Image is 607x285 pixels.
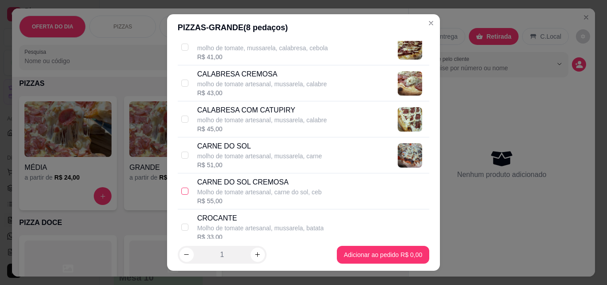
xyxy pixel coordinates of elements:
p: CALABRESA COM CATUPIRY [197,105,327,116]
div: R$ 33,00 [197,233,324,241]
button: decrease-product-quantity [180,248,194,262]
img: product-image [398,71,422,96]
button: Close [424,16,438,30]
img: product-image [398,143,422,168]
div: R$ 51,00 [197,161,322,169]
div: R$ 41,00 [197,52,328,61]
button: increase-product-quantity [251,248,265,262]
img: product-image [398,35,422,60]
div: R$ 43,00 [197,88,327,97]
p: CROCANTE [197,213,324,224]
p: Molho de tomate artesanal, mussarela, batata [197,224,324,233]
p: Molho de tomate artesanal, carne do sol, ceb [197,188,322,197]
p: molho de tomate artesanal, mussarela, calabre [197,116,327,124]
p: CALABRESA CREMOSA [197,69,327,80]
div: R$ 45,00 [197,124,327,133]
p: CARNE DO SOL [197,141,322,152]
div: PIZZAS - GRANDE ( 8 pedaços) [178,21,430,34]
p: CARNE DO SOL CREMOSA [197,177,322,188]
p: molho de tomate artesanal, mussarela, calabre [197,80,327,88]
p: molho de tomate artesanal, mussarela, carne [197,152,322,161]
div: R$ 55,00 [197,197,322,205]
p: molho de tomate, mussarela, calabresa, cebola [197,44,328,52]
img: product-image [398,107,422,132]
p: 1 [220,249,224,260]
button: Adicionar ao pedido R$ 0,00 [337,246,430,264]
